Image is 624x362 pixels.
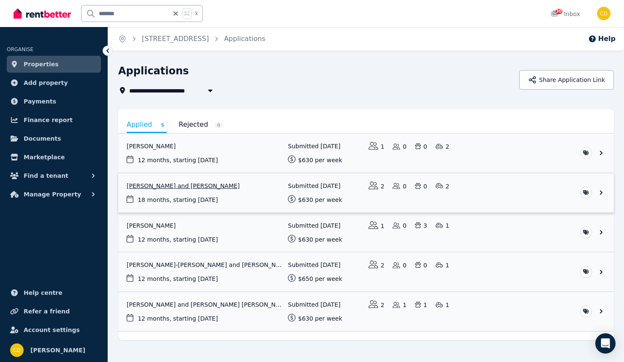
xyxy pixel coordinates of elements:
[14,7,71,20] img: RentBetter
[7,167,101,184] button: Find a tenant
[108,27,275,51] nav: Breadcrumb
[7,321,101,338] a: Account settings
[7,46,33,52] span: ORGANISE
[118,292,614,331] a: View application: Sergey Korolev and Danielle Da conceicao cabral
[30,345,85,355] span: [PERSON_NAME]
[24,325,80,335] span: Account settings
[195,10,198,17] span: k
[24,152,65,162] span: Marketplace
[24,189,81,199] span: Manage Property
[179,117,223,132] a: Rejected
[158,122,167,128] span: 5
[118,213,614,252] a: View application: Corinne Tapp
[7,56,101,73] a: Properties
[7,74,101,91] a: Add property
[519,70,614,90] button: Share Application Link
[551,10,580,18] div: Inbox
[24,306,70,316] span: Refer a friend
[10,343,24,357] img: Chris Dimitropoulos
[597,7,610,20] img: Chris Dimitropoulos
[24,78,68,88] span: Add property
[7,284,101,301] a: Help centre
[7,93,101,110] a: Payments
[118,173,614,212] a: View application: Jack Gibson and Rhianna Chance
[556,9,562,14] span: 30
[118,252,614,291] a: View application: Rebecca Hill-Scott and Mathew Ballantyne
[7,112,101,128] a: Finance report
[24,288,62,298] span: Help centre
[127,117,167,133] a: Applied
[7,149,101,166] a: Marketplace
[7,130,101,147] a: Documents
[118,133,614,173] a: View application: Ashley Kovac Yarroll
[214,122,223,128] span: 0
[588,34,616,44] button: Help
[24,59,59,69] span: Properties
[24,133,61,144] span: Documents
[7,186,101,203] button: Manage Property
[7,303,101,320] a: Refer a friend
[24,96,56,106] span: Payments
[118,64,189,78] h1: Applications
[24,115,73,125] span: Finance report
[24,171,68,181] span: Find a tenant
[142,35,209,43] a: [STREET_ADDRESS]
[224,35,266,43] a: Applications
[595,333,616,354] div: Open Intercom Messenger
